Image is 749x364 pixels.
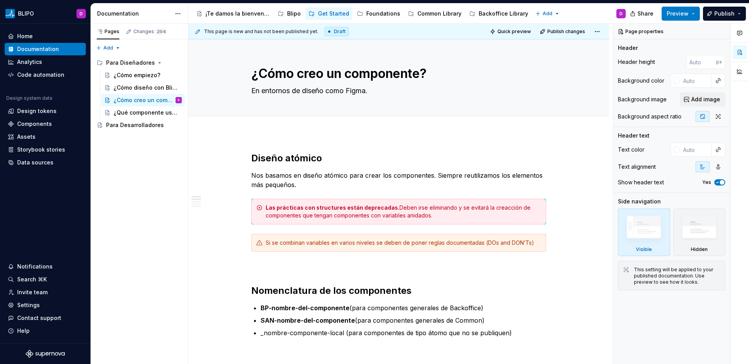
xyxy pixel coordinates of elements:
[6,95,52,101] div: Design system data
[5,156,86,169] a: Data sources
[417,10,461,18] div: Common Library
[101,69,185,81] a: ¿Cómo empiezo?
[618,163,656,171] div: Text alignment
[691,246,708,253] div: Hidden
[5,260,86,273] button: Notifications
[94,119,185,131] a: Para Desarrolladores
[18,10,34,18] div: BLIPO
[691,95,720,103] span: Add image
[17,71,64,79] div: Code automation
[5,143,86,156] a: Storybook stories
[251,284,546,297] h2: Nomenclatura de los componentes
[97,10,171,18] div: Documentation
[80,11,83,17] div: D
[680,74,712,88] input: Auto
[618,178,664,186] div: Show header text
[680,92,725,106] button: Add image
[17,263,53,270] div: Notifications
[466,7,531,20] a: Backoffice Library
[354,7,403,20] a: Foundations
[366,10,400,18] div: Foundations
[133,28,167,35] div: Changes
[261,304,350,312] strong: BP-nombre-del-componente
[266,239,541,247] div: Si se combinan variables en varios niveles se deben de poner reglas documentadas (DOs and DON’Ts)
[5,299,86,311] a: Settings
[17,58,42,66] div: Analytics
[101,106,185,119] a: ¿Qué componente uso?
[5,9,15,18] img: 45309493-d480-4fb3-9f86-8e3098b627c9.png
[618,132,650,140] div: Header text
[106,121,164,129] div: Para Desarrolladores
[266,204,541,219] div: Deben irse eliminando y se evitará la creacción de componentes que tengan componentes con variabl...
[287,10,301,18] div: Blipo
[114,96,174,104] div: ¿Cómo creo un componente?
[533,8,562,19] button: Add
[662,7,700,21] button: Preview
[5,118,86,130] a: Components
[626,7,658,21] button: Share
[714,10,735,18] span: Publish
[5,43,86,55] a: Documentation
[497,28,531,35] span: Quick preview
[17,327,30,335] div: Help
[101,94,185,106] a: ¿Cómo creo un componente?D
[261,328,546,337] p: _nombre-componente-local (para componentes de tipo átomo que no se publiquen)
[17,120,52,128] div: Components
[94,57,185,131] div: Page tree
[114,84,178,92] div: ¿Cómo diseño con Blipo?
[618,44,638,52] div: Header
[618,113,682,120] div: Background aspect ratio
[703,7,746,21] button: Publish
[17,301,40,309] div: Settings
[17,159,53,166] div: Data sources
[251,171,546,189] p: Nos basamos en diseño atómico para crear los componentes. Siempre reutilizamos los elementos más ...
[261,303,546,313] p: (para componentes generales de Backoffice)
[618,198,661,205] div: Side navigation
[193,6,531,21] div: Page tree
[334,28,346,35] span: Draft
[94,57,185,69] div: Para Diseñadores
[250,64,545,83] textarea: ¿Cómo creo un componente?
[156,28,167,35] span: 204
[5,56,86,68] a: Analytics
[5,105,86,117] a: Design tokens
[5,131,86,143] a: Assets
[114,71,160,79] div: ¿Cómo empiezo?
[636,246,652,253] div: Visible
[5,325,86,337] button: Help
[618,77,664,85] div: Background color
[17,107,57,115] div: Design tokens
[17,45,59,53] div: Documentation
[251,152,546,164] h2: Diseño atómico
[619,11,623,17] div: D
[206,10,270,18] div: ¡Te damos la bienvenida a Blipo!
[275,7,304,20] a: Blipo
[204,28,318,35] span: This page is new and has not been published yet.
[26,350,65,358] svg: Supernova Logo
[405,7,465,20] a: Common Library
[488,26,534,37] button: Quick preview
[702,179,711,186] label: Yes
[17,133,35,141] div: Assets
[618,146,644,154] div: Text color
[686,55,716,69] input: Auto
[17,276,47,283] div: Search ⌘K
[114,109,178,117] div: ¿Qué componente uso?
[637,10,653,18] span: Share
[250,85,545,97] textarea: En entornos de diseño como Figma.
[667,10,689,18] span: Preview
[94,42,123,53] button: Add
[5,30,86,42] a: Home
[261,316,355,324] strong: SAN-nombre-del-componente
[2,5,89,22] button: BLIPOD
[318,10,349,18] div: Get Started
[178,96,179,104] div: D
[618,209,670,256] div: Visible
[305,7,352,20] a: Get Started
[479,10,528,18] div: Backoffice Library
[634,267,720,285] div: This setting will be applied to your published documentation. Use preview to see how it looks.
[716,59,722,65] p: px
[5,273,86,286] button: Search ⌘K
[261,316,546,325] p: (para componentes generales de Common)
